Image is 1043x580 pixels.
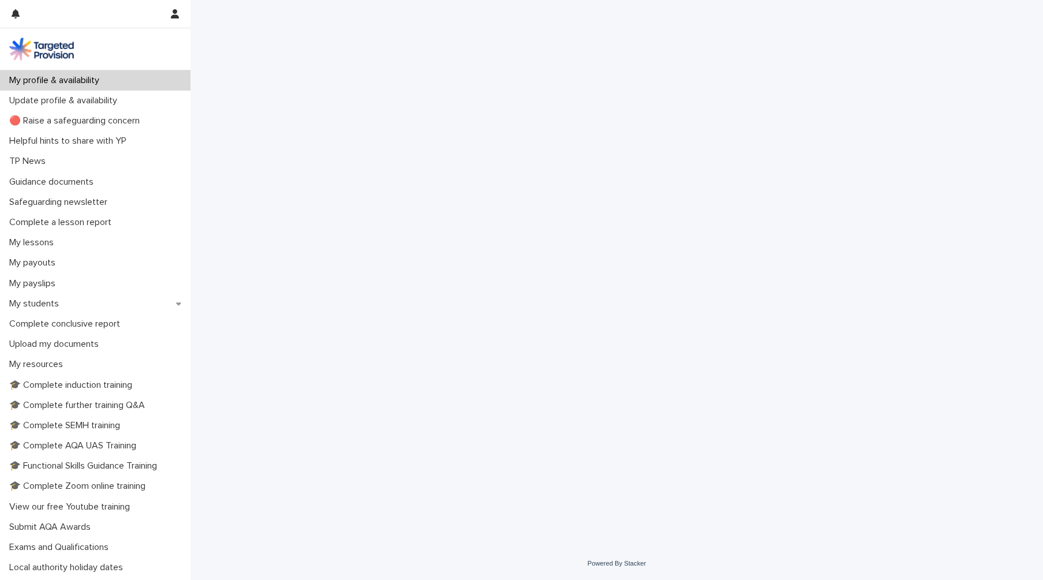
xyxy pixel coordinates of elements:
[5,75,109,86] p: My profile & availability
[9,38,74,61] img: M5nRWzHhSzIhMunXDL62
[5,156,55,167] p: TP News
[5,481,155,492] p: 🎓 Complete Zoom online training
[5,298,68,309] p: My students
[5,319,129,330] p: Complete conclusive report
[5,420,129,431] p: 🎓 Complete SEMH training
[5,257,65,268] p: My payouts
[5,278,65,289] p: My payslips
[5,440,145,451] p: 🎓 Complete AQA UAS Training
[5,197,117,208] p: Safeguarding newsletter
[5,217,121,228] p: Complete a lesson report
[5,461,166,472] p: 🎓 Functional Skills Guidance Training
[5,339,108,350] p: Upload my documents
[5,562,132,573] p: Local authority holiday dates
[5,177,103,188] p: Guidance documents
[5,502,139,512] p: View our free Youtube training
[5,522,100,533] p: Submit AQA Awards
[5,95,126,106] p: Update profile & availability
[5,400,154,411] p: 🎓 Complete further training Q&A
[5,542,118,553] p: Exams and Qualifications
[5,359,72,370] p: My resources
[5,380,141,391] p: 🎓 Complete induction training
[5,237,63,248] p: My lessons
[5,115,149,126] p: 🔴 Raise a safeguarding concern
[5,136,136,147] p: Helpful hints to share with YP
[588,560,646,567] a: Powered By Stacker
